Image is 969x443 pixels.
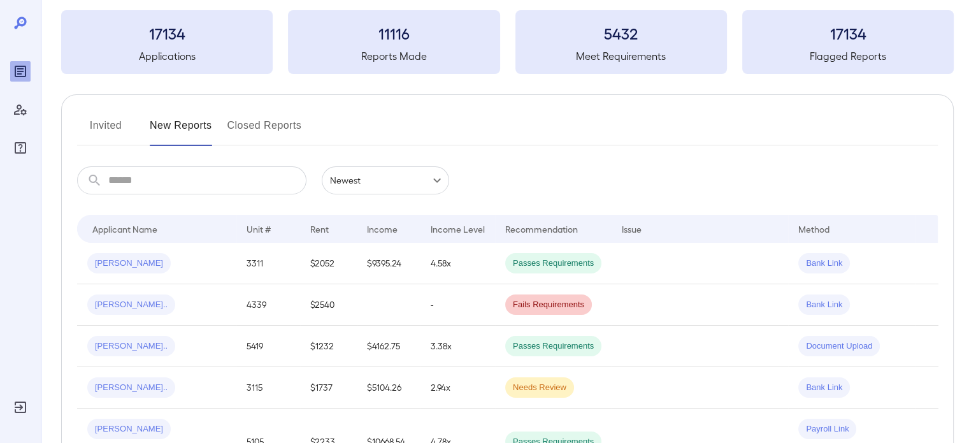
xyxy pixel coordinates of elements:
[236,243,300,284] td: 3311
[61,23,273,43] h3: 17134
[10,99,31,120] div: Manage Users
[300,326,357,367] td: $1232
[77,115,134,146] button: Invited
[87,340,175,352] span: [PERSON_NAME]..
[367,221,398,236] div: Income
[930,294,950,315] button: Row Actions
[930,253,950,273] button: Row Actions
[798,423,856,435] span: Payroll Link
[798,258,850,270] span: Bank Link
[930,336,950,356] button: Row Actions
[10,138,31,158] div: FAQ
[236,326,300,367] td: 5419
[87,382,175,394] span: [PERSON_NAME]..
[150,115,212,146] button: New Reports
[622,221,642,236] div: Issue
[87,299,175,311] span: [PERSON_NAME]..
[505,340,601,352] span: Passes Requirements
[357,326,420,367] td: $4162.75
[236,284,300,326] td: 4339
[300,243,357,284] td: $2052
[420,326,495,367] td: 3.38x
[300,367,357,409] td: $1737
[87,423,171,435] span: [PERSON_NAME]
[420,243,495,284] td: 4.58x
[505,382,574,394] span: Needs Review
[247,221,271,236] div: Unit #
[420,367,495,409] td: 2.94x
[505,258,601,270] span: Passes Requirements
[798,221,829,236] div: Method
[322,166,449,194] div: Newest
[515,23,727,43] h3: 5432
[930,377,950,398] button: Row Actions
[61,10,954,74] summary: 17134Applications11116Reports Made5432Meet Requirements17134Flagged Reports
[798,382,850,394] span: Bank Link
[300,284,357,326] td: $2540
[10,61,31,82] div: Reports
[742,23,954,43] h3: 17134
[798,340,880,352] span: Document Upload
[288,48,499,64] h5: Reports Made
[742,48,954,64] h5: Flagged Reports
[236,367,300,409] td: 3115
[87,258,171,270] span: [PERSON_NAME]
[431,221,485,236] div: Income Level
[310,221,331,236] div: Rent
[288,23,499,43] h3: 11116
[515,48,727,64] h5: Meet Requirements
[420,284,495,326] td: -
[357,367,420,409] td: $5104.26
[505,299,592,311] span: Fails Requirements
[505,221,578,236] div: Recommendation
[10,397,31,418] div: Log Out
[357,243,420,284] td: $9395.24
[798,299,850,311] span: Bank Link
[227,115,302,146] button: Closed Reports
[92,221,157,236] div: Applicant Name
[61,48,273,64] h5: Applications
